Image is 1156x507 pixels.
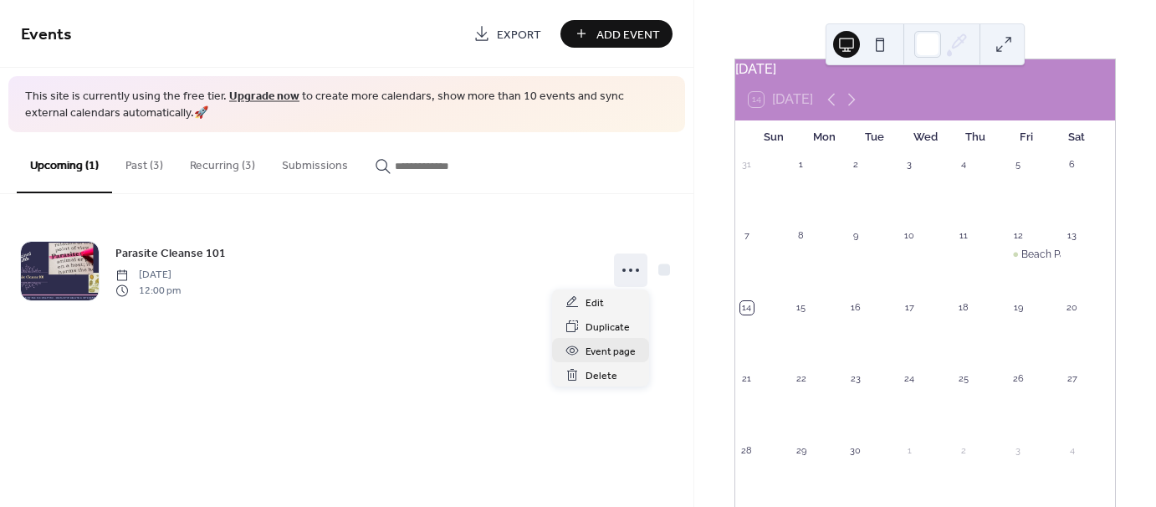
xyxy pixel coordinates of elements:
a: Export [461,20,554,48]
div: 9 [849,230,862,243]
div: 30 [849,444,862,457]
span: 12:00 pm [115,283,181,298]
span: This site is currently using the free tier. to create more calendars, show more than 10 events an... [25,89,668,121]
button: Upcoming (1) [17,132,112,193]
div: Sat [1051,120,1102,154]
div: 4 [958,159,970,172]
div: [DATE] [735,59,1115,79]
div: 23 [849,373,862,386]
span: Delete [586,367,617,385]
div: 14 [740,301,753,314]
div: 29 [795,444,807,457]
div: 2 [849,159,862,172]
div: 11 [958,230,970,243]
div: 19 [1011,301,1024,314]
div: 20 [1066,301,1078,314]
div: 22 [795,373,807,386]
div: 7 [740,230,753,243]
div: 24 [903,373,916,386]
div: 5 [1011,159,1024,172]
div: 26 [1011,373,1024,386]
button: Add Event [560,20,673,48]
div: 3 [1011,444,1024,457]
div: 15 [795,301,807,314]
div: 21 [740,373,753,386]
button: Submissions [269,132,361,192]
span: Event page [586,343,636,361]
span: Events [21,18,72,51]
div: Wed [900,120,950,154]
div: 10 [903,230,916,243]
div: 27 [1066,373,1078,386]
div: 12 [1011,230,1024,243]
div: 1 [795,159,807,172]
div: Fri [1000,120,1051,154]
div: Tue [850,120,900,154]
div: 1 [903,444,916,457]
span: Duplicate [586,319,630,336]
div: 31 [740,159,753,172]
div: 18 [958,301,970,314]
div: 4 [1066,444,1078,457]
span: Add Event [596,26,660,44]
button: Past (3) [112,132,176,192]
span: Export [497,26,541,44]
div: 16 [849,301,862,314]
a: Upgrade now [229,85,299,108]
div: 6 [1066,159,1078,172]
div: 8 [795,230,807,243]
div: 28 [740,444,753,457]
span: Edit [586,294,604,312]
div: 13 [1066,230,1078,243]
div: Sun [749,120,799,154]
div: 25 [958,373,970,386]
div: 17 [903,301,916,314]
span: [DATE] [115,268,181,283]
button: Recurring (3) [176,132,269,192]
div: Thu [950,120,1000,154]
div: 3 [903,159,916,172]
div: Beach Party BBQ [1006,248,1061,262]
div: Mon [799,120,849,154]
div: 2 [958,444,970,457]
a: Parasite Cleanse 101 [115,243,226,263]
span: Parasite Cleanse 101 [115,245,226,263]
div: Beach Party BBQ [1021,248,1102,262]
